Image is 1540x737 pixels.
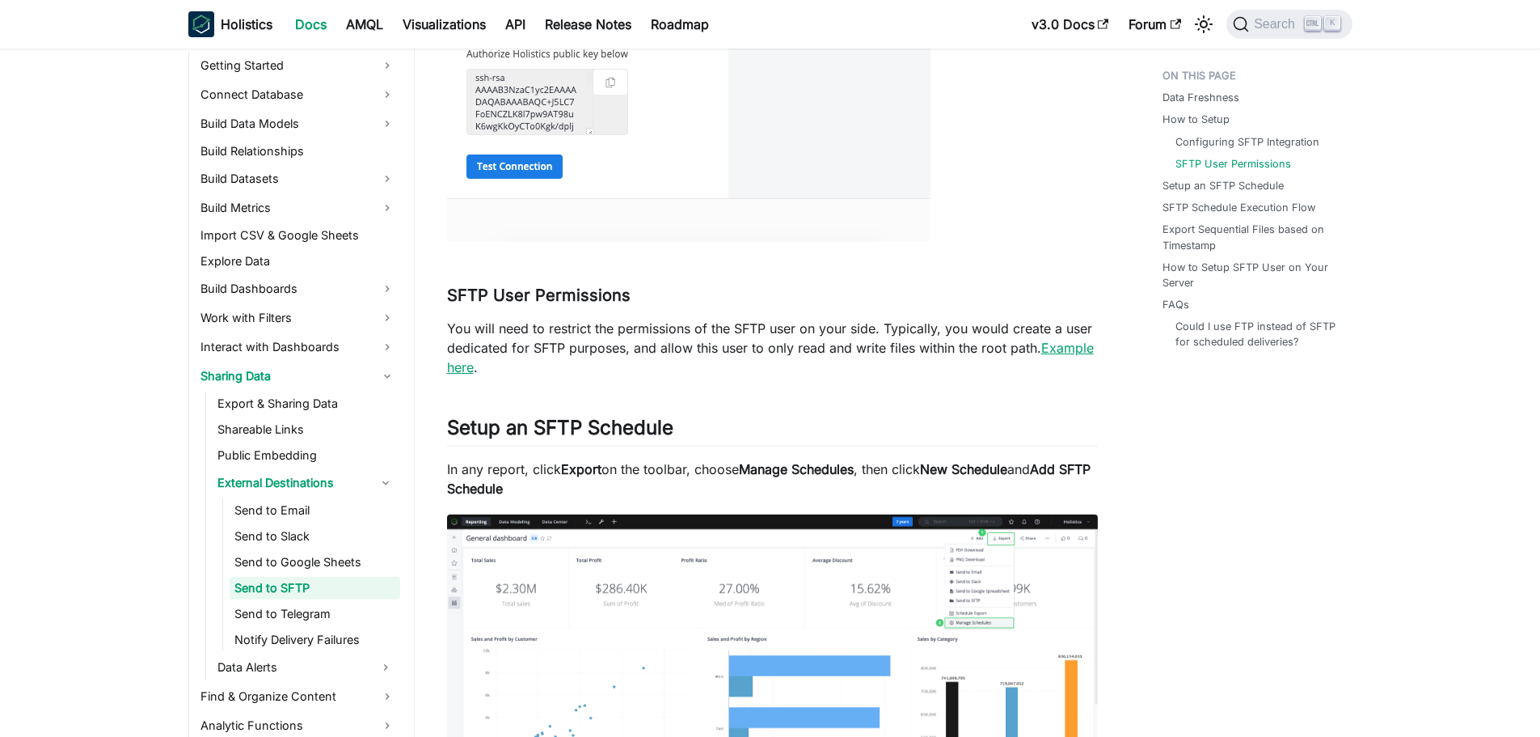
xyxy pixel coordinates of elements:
a: Notify Delivery Failures [230,629,400,651]
p: You will need to restrict the permissions of the SFTP user on your side. Typically, you would cre... [447,319,1098,377]
a: Could I use FTP instead of SFTP for scheduled deliveries? [1175,319,1336,349]
a: Docs [285,11,336,37]
a: AMQL [336,11,393,37]
a: Getting Started [196,53,400,78]
img: Holistics [188,11,214,37]
a: Send to Telegram [230,603,400,625]
h3: SFTP User Permissions [447,286,1098,306]
a: HolisticsHolistics [188,11,272,37]
strong: Add SFTP Schedule [447,461,1091,497]
a: Find & Organize Content [196,684,400,709]
strong: Export [561,461,601,477]
a: Export Sequential Files based on Timestamp [1162,222,1343,252]
a: Setup an SFTP Schedule [1162,178,1284,193]
a: Build Data Models [196,111,400,137]
a: Send to SFTP [230,577,400,599]
a: Visualizations [393,11,496,37]
a: Shareable Links [213,418,400,441]
a: Work with Filters [196,305,400,331]
a: Build Datasets [196,166,400,192]
strong: Manage Schedules [739,461,854,477]
a: Send to Google Sheets [230,551,400,574]
a: Sharing Data [196,363,400,389]
a: FAQs [1162,297,1189,312]
nav: Docs sidebar [172,49,415,737]
a: Build Relationships [196,140,400,163]
a: Connect Database [196,82,400,108]
a: Configuring SFTP Integration [1175,134,1319,150]
a: Build Dashboards [196,276,400,302]
a: External Destinations [213,470,371,496]
b: Holistics [221,15,272,34]
a: Export & Sharing Data [213,392,400,415]
span: Search [1249,17,1305,32]
a: Public Embedding [213,444,400,467]
a: v3.0 Docs [1022,11,1119,37]
a: Data Alerts [213,654,371,680]
a: Forum [1119,11,1191,37]
a: Send to Slack [230,525,400,548]
a: Example here [447,340,1094,375]
button: Switch between dark and light mode (currently light mode) [1191,11,1217,37]
a: Roadmap [641,11,719,37]
a: API [496,11,535,37]
button: Expand sidebar category 'Data Alerts' [371,654,400,680]
a: Explore Data [196,250,400,273]
a: Send to Email [230,499,400,522]
a: Import CSV & Google Sheets [196,224,400,247]
a: SFTP Schedule Execution Flow [1162,200,1315,215]
a: Data Freshness [1162,90,1239,105]
kbd: K [1324,16,1340,31]
a: How to Setup [1162,112,1230,127]
h2: Setup an SFTP Schedule [447,416,1098,447]
a: SFTP User Permissions [1175,156,1291,172]
p: In any report, click on the toolbar, choose , then click and [447,460,1098,498]
a: Interact with Dashboards [196,334,400,360]
a: How to Setup SFTP User on Your Server [1162,260,1343,290]
button: Collapse sidebar category 'External Destinations' [371,470,400,496]
a: Release Notes [535,11,641,37]
strong: New Schedule [920,461,1007,477]
a: Build Metrics [196,195,400,221]
button: Search (Ctrl+K) [1226,10,1352,39]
